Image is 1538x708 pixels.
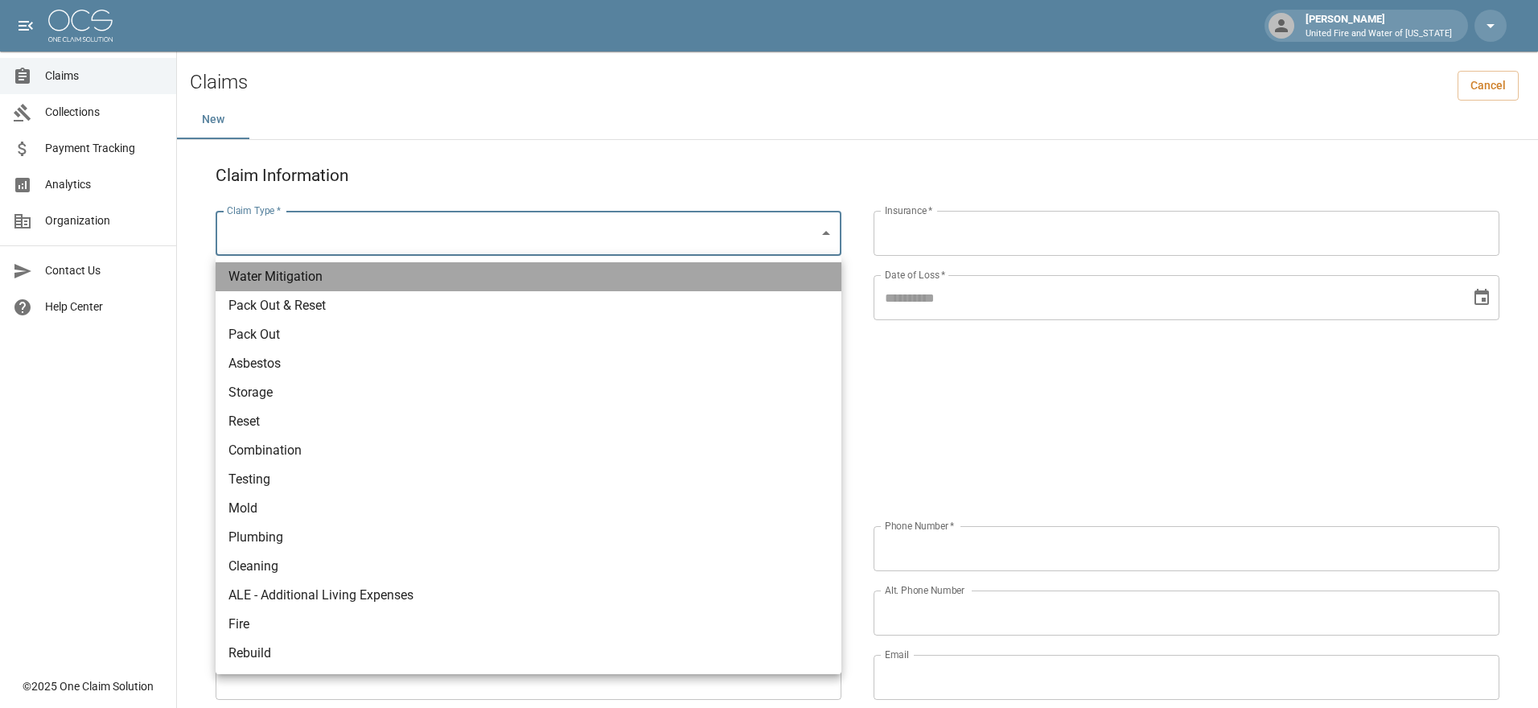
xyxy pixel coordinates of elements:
li: Pack Out & Reset [216,291,841,320]
li: Rebuild [216,639,841,668]
li: Asbestos [216,349,841,378]
li: Fire [216,610,841,639]
li: ALE - Additional Living Expenses [216,581,841,610]
li: Testing [216,465,841,494]
li: Reset [216,407,841,436]
li: Storage [216,378,841,407]
li: Cleaning [216,552,841,581]
li: Pack Out [216,320,841,349]
li: Plumbing [216,523,841,552]
li: Water Mitigation [216,262,841,291]
li: Combination [216,436,841,465]
li: Mold [216,494,841,523]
